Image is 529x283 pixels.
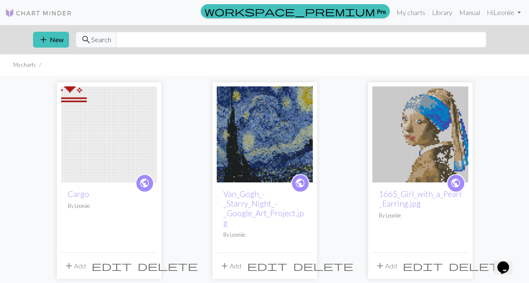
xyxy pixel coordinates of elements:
li: My charts [13,61,36,69]
button: Delete [135,258,201,274]
button: Delete [290,258,356,274]
a: public [447,174,465,192]
a: HiLeoniie [483,4,524,21]
button: Add [61,258,89,274]
a: public [135,174,154,192]
span: Search [91,35,111,45]
a: Cargo [68,189,89,199]
span: delete [449,260,509,272]
span: search [81,34,91,45]
iframe: chat widget [494,250,521,275]
a: 1665_Girl_with_a_Pearl_Earring.jpg [372,129,468,137]
a: Cargo [61,129,157,137]
i: Edit [247,261,287,271]
p: By Leoniie [68,202,151,210]
span: public [450,177,461,190]
button: New [33,32,69,48]
span: edit [247,260,287,272]
span: delete [293,260,353,272]
i: public [295,175,305,192]
span: delete [138,260,198,272]
button: Delete [446,258,512,274]
span: edit [92,260,132,272]
span: edit [403,260,443,272]
button: Edit [400,258,446,274]
button: Add [217,258,244,274]
img: 1665_Girl_with_a_Pearl_Earring.jpg [372,86,468,182]
span: add [64,260,74,272]
a: Van_Gogh_-_Starry_Night_-_Google_Art_Project.jpg [217,129,313,137]
a: My charts [393,4,429,21]
i: public [139,175,150,192]
span: public [295,177,305,190]
img: Cargo [61,86,157,182]
a: Library [429,4,456,21]
span: public [139,177,150,190]
i: public [450,175,461,192]
span: add [375,260,385,272]
a: public [291,174,309,192]
p: By Leoniie [379,212,462,220]
span: workspace_premium [204,5,375,17]
span: add [220,260,230,272]
img: Van_Gogh_-_Starry_Night_-_Google_Art_Project.jpg [217,86,313,182]
img: Logo [5,8,72,18]
a: Pro [201,4,390,18]
button: Add [372,258,400,274]
i: Edit [92,261,132,271]
a: Manual [456,4,483,21]
p: By Leoniie [223,231,306,239]
span: add [38,34,49,45]
button: Edit [89,258,135,274]
a: Van_Gogh_-_Starry_Night_-_Google_Art_Project.jpg [223,189,304,227]
a: 1665_Girl_with_a_Pearl_Earring.jpg [379,189,461,208]
i: Edit [403,261,443,271]
button: Edit [244,258,290,274]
